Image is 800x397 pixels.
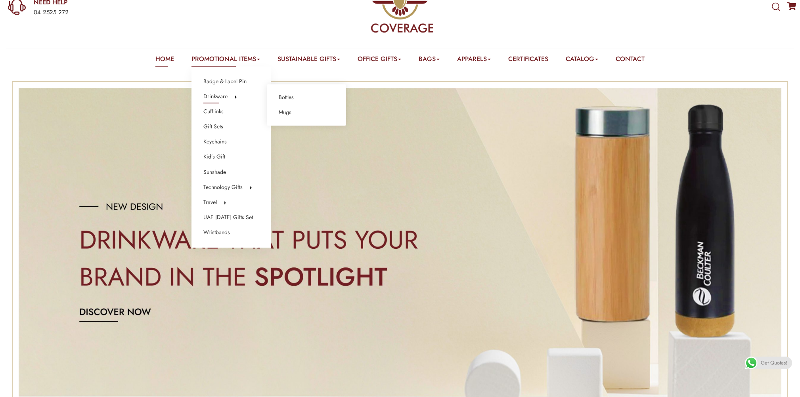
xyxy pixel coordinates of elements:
a: Apparels [457,54,491,67]
a: Bottles [279,92,294,103]
a: Badge & Lapel Pin [203,76,247,87]
a: Travel [203,197,217,208]
a: Office Gifts [358,54,401,67]
a: Sustainable Gifts [278,54,340,67]
a: Catalog [566,54,598,67]
div: 04 2525 272 [34,8,263,18]
a: Drinkware [203,92,228,102]
a: Contact [616,54,645,67]
a: Technology Gifts [203,182,243,193]
a: Sunshade [203,167,226,178]
a: Wristbands [203,227,230,238]
span: Get Quotes! [761,357,787,369]
a: Cufflinks [203,107,224,117]
a: Promotional Items [191,54,260,67]
a: Keychains [203,137,227,147]
a: Mugs [279,107,291,118]
a: UAE [DATE] Gifts Set [203,212,253,223]
a: Bags [419,54,440,67]
a: Home [155,54,174,67]
a: Kid’s Gift [203,152,225,162]
a: Gift Sets [203,122,223,132]
a: Certificates [508,54,548,67]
